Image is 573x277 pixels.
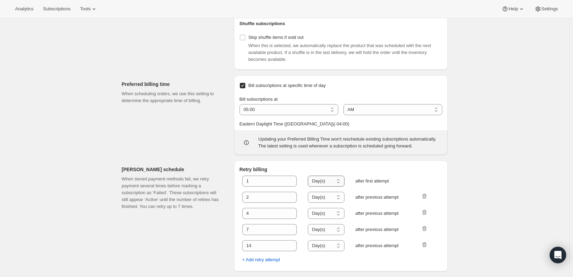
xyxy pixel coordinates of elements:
[248,35,304,40] span: Skip shuffle items if sold out
[355,210,410,217] span: after previous attempt
[355,226,410,233] span: after previous attempt
[122,90,223,104] p: When scheduling orders, we use this setting to determine the appropriate time of billing.
[15,6,33,12] span: Analytics
[355,194,410,201] span: after previous attempt
[248,43,431,62] span: When this is selected, we automatically replace the product that was scheduled with the next avai...
[239,97,278,102] span: Bill subscriptions at
[508,6,518,12] span: Help
[80,6,91,12] span: Tools
[11,4,37,14] button: Analytics
[248,83,326,88] span: Bill subscriptions at specific time of day
[355,242,410,249] span: after previous attempt
[498,4,529,14] button: Help
[239,166,442,173] h2: Retry billing
[550,247,566,263] div: Open Intercom Messenger
[355,178,410,185] span: after first attempt
[238,254,284,265] button: + Add retry attempt
[242,256,280,263] span: + Add retry attempt
[239,20,442,27] h2: Shuffle subscriptions
[122,81,223,88] h2: Preferred billing time
[530,4,562,14] button: Settings
[239,121,442,128] p: Eastern Daylight Time ([GEOGRAPHIC_DATA]) ( -04 : 00 )
[122,176,223,210] p: When stored payment methods fail, we retry payment several times before marking a subscription as...
[43,6,70,12] span: Subscriptions
[122,166,223,173] h2: [PERSON_NAME] schedule
[541,6,558,12] span: Settings
[39,4,74,14] button: Subscriptions
[76,4,102,14] button: Tools
[258,136,442,149] p: Updating your Preferred Billing Time won't reschedule existing subscriptions automatically. The l...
